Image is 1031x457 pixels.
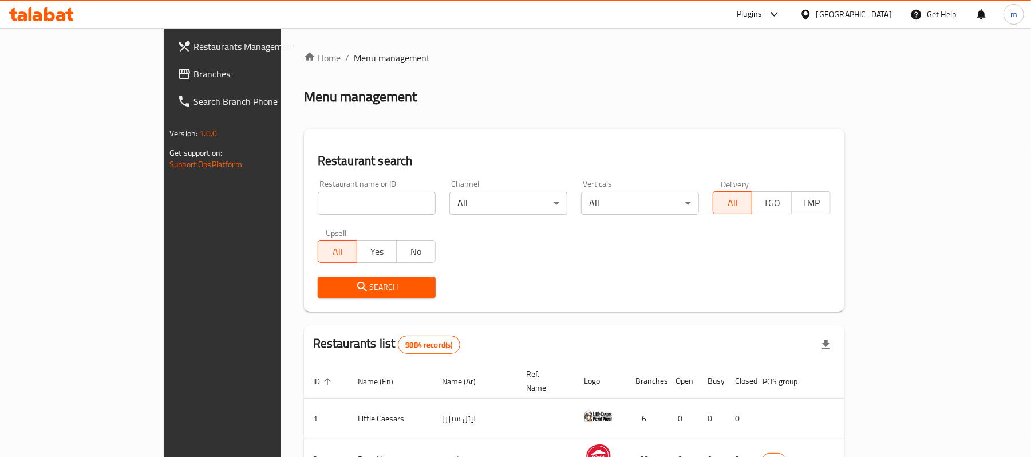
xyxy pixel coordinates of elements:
span: 9884 record(s) [398,340,459,350]
div: Plugins [737,7,762,21]
a: Search Branch Phone [168,88,336,115]
div: Export file [812,331,840,358]
th: Open [666,364,698,399]
button: TGO [752,191,791,214]
img: Little Caesars [584,402,613,431]
td: 0 [666,399,698,439]
span: TGO [757,195,787,211]
td: 6 [626,399,666,439]
td: 0 [698,399,726,439]
div: All [449,192,567,215]
td: 0 [726,399,753,439]
li: / [345,51,349,65]
div: All [581,192,699,215]
span: Get support on: [169,145,222,160]
th: Branches [626,364,666,399]
th: Closed [726,364,753,399]
span: All [718,195,748,211]
span: 1.0.0 [199,126,217,141]
th: Logo [575,364,626,399]
button: All [318,240,357,263]
h2: Restaurants list [313,335,460,354]
span: Name (En) [358,375,408,388]
span: POS group [763,375,812,388]
span: Yes [362,243,392,260]
button: All [713,191,752,214]
button: Search [318,277,436,298]
span: Restaurants Management [193,40,327,53]
span: Search [327,280,426,294]
h2: Restaurant search [318,152,831,170]
a: Support.OpsPlatform [169,157,242,172]
span: Search Branch Phone [193,94,327,108]
button: Yes [357,240,396,263]
th: Busy [698,364,726,399]
a: Restaurants Management [168,33,336,60]
div: [GEOGRAPHIC_DATA] [816,8,892,21]
nav: breadcrumb [304,51,844,65]
button: TMP [791,191,831,214]
h2: Menu management [304,88,417,106]
span: Name (Ar) [442,375,491,388]
td: Little Caesars [349,399,433,439]
span: TMP [796,195,826,211]
span: No [401,243,431,260]
label: Delivery [721,180,749,188]
span: All [323,243,353,260]
div: Total records count [398,336,460,354]
span: Menu management [354,51,430,65]
span: Branches [193,67,327,81]
a: Branches [168,60,336,88]
span: Ref. Name [526,367,561,395]
td: ليتل سيزرز [433,399,517,439]
button: No [396,240,436,263]
label: Upsell [326,229,347,237]
input: Search for restaurant name or ID.. [318,192,436,215]
span: m [1010,8,1017,21]
span: Version: [169,126,197,141]
span: ID [313,375,335,388]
